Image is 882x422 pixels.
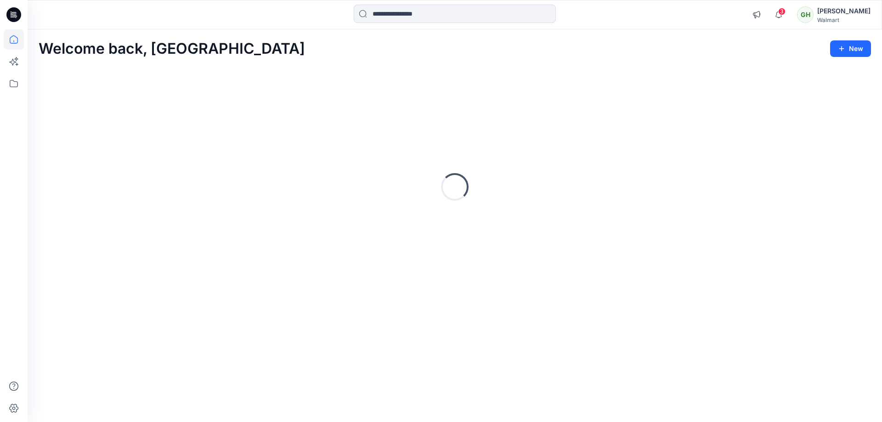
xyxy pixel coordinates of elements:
[817,6,871,17] div: [PERSON_NAME]
[778,8,786,15] span: 3
[830,40,871,57] button: New
[797,6,814,23] div: GH
[39,40,305,57] h2: Welcome back, [GEOGRAPHIC_DATA]
[817,17,871,23] div: Walmart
